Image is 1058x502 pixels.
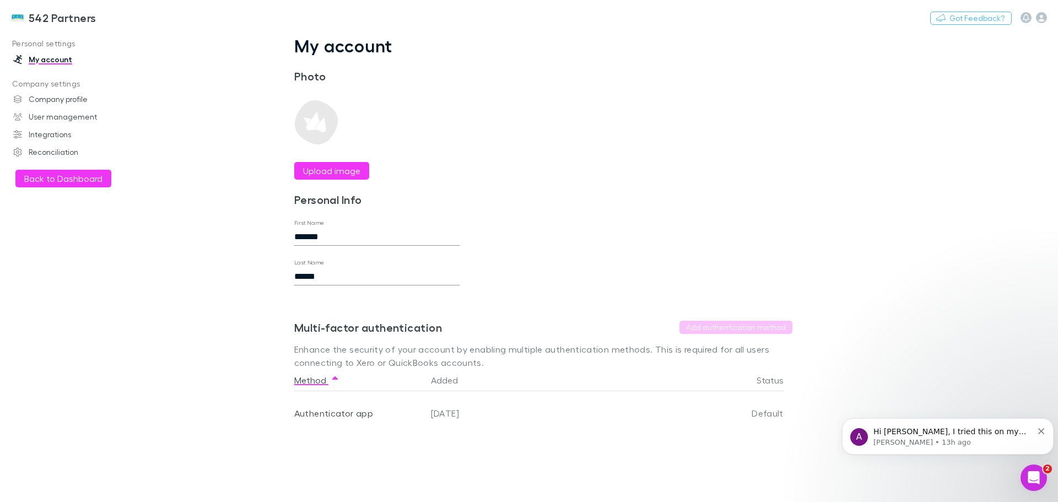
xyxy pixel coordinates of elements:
[36,32,194,128] span: Hi [PERSON_NAME], I tried this on my end, and it seems to be working fine. Could you please ask t...
[1043,465,1052,473] span: 2
[303,164,360,177] label: Upload image
[294,100,338,144] img: Preview
[294,369,339,391] button: Method
[684,391,784,435] div: Default
[201,30,208,39] button: Dismiss notification
[36,42,195,52] p: Message from Alex, sent 13h ago
[1021,465,1047,491] iframe: Intercom live chat
[294,193,460,206] h3: Personal Info
[294,35,792,56] h1: My account
[2,126,149,143] a: Integrations
[757,369,797,391] button: Status
[2,77,149,91] p: Company settings
[2,51,149,68] a: My account
[294,219,325,227] label: First Name
[29,11,96,24] h3: 542 Partners
[294,69,460,83] h3: Photo
[2,143,149,161] a: Reconciliation
[4,4,103,31] a: 542 Partners
[294,321,442,334] h3: Multi-factor authentication
[427,391,684,435] div: [DATE]
[2,90,149,108] a: Company profile
[679,321,792,334] button: Add authentication method
[294,343,792,369] p: Enhance the security of your account by enabling multiple authentication methods. This is require...
[2,37,149,51] p: Personal settings
[11,11,24,24] img: 542 Partners's Logo
[838,395,1058,472] iframe: Intercom notifications message
[2,108,149,126] a: User management
[294,391,422,435] div: Authenticator app
[431,369,471,391] button: Added
[15,170,111,187] button: Back to Dashboard
[294,258,325,267] label: Last Name
[294,162,369,180] button: Upload image
[930,12,1012,25] button: Got Feedback?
